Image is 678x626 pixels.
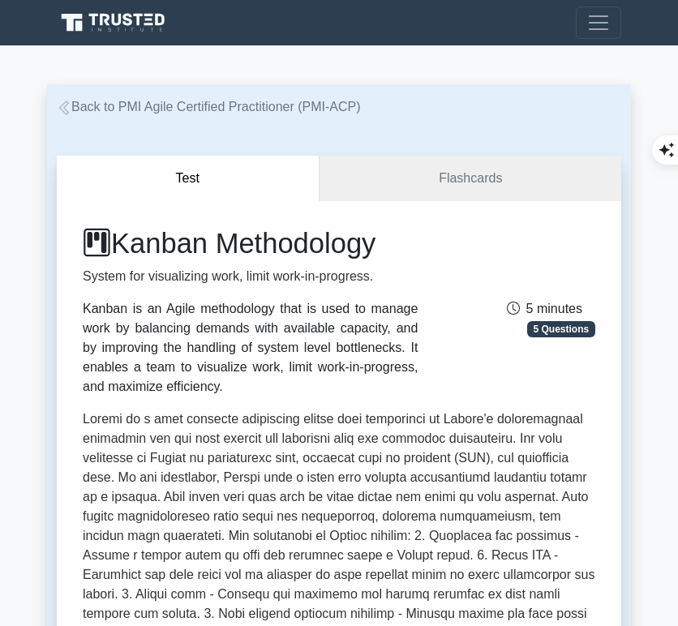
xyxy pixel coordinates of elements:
[320,156,621,202] a: Flashcards
[83,299,418,397] div: Kanban is an Agile methodology that is used to manage work by balancing demands with available ca...
[507,302,582,315] span: 5 minutes
[83,227,418,260] h1: Kanban Methodology
[57,100,361,114] a: Back to PMI Agile Certified Practitioner (PMI-ACP)
[57,156,320,202] button: Test
[527,321,595,337] span: 5 Questions
[576,6,621,39] button: Toggle navigation
[83,267,418,286] p: System for visualizing work, limit work-in-progress.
